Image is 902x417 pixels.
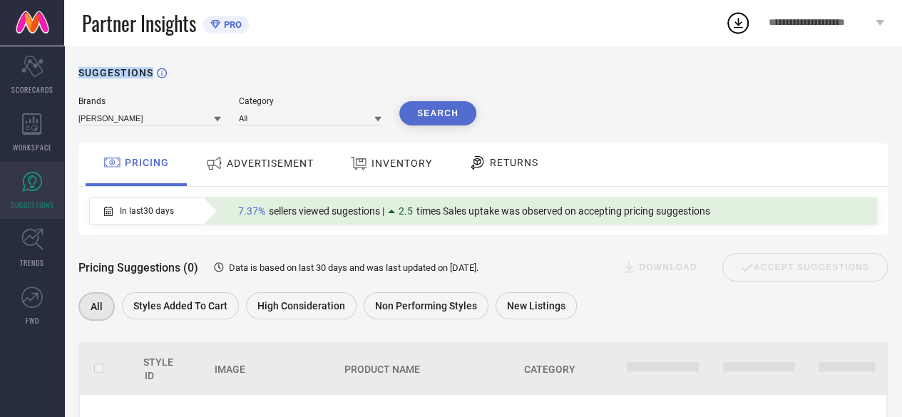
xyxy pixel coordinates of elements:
span: Product Name [344,364,420,375]
span: PRICING [125,157,169,168]
span: Styles Added To Cart [133,300,227,312]
span: SUGGESTIONS [11,200,54,210]
span: Partner Insights [82,9,196,38]
span: Category [524,364,575,375]
span: 2.5 [399,205,413,217]
h1: SUGGESTIONS [78,67,153,78]
span: Non Performing Styles [375,300,477,312]
span: Style Id [143,356,173,381]
div: Brands [78,96,221,106]
span: PRO [220,19,242,30]
span: TRENDS [20,257,44,268]
span: Image [215,364,245,375]
span: All [91,301,103,312]
span: WORKSPACE [13,142,52,153]
span: New Listings [507,300,565,312]
span: High Consideration [257,300,345,312]
span: 7.37% [238,205,265,217]
span: RETURNS [490,157,538,168]
span: SCORECARDS [11,84,53,95]
span: FWD [26,315,39,326]
span: times Sales uptake was observed on accepting pricing suggestions [416,205,710,217]
span: ADVERTISEMENT [227,158,314,169]
div: Category [239,96,381,106]
span: sellers viewed sugestions | [269,205,384,217]
button: Search [399,101,476,125]
div: Open download list [725,10,751,36]
span: Pricing Suggestions (0) [78,261,198,274]
div: Percentage of sellers who have viewed suggestions for the current Insight Type [231,202,717,220]
span: In last 30 days [120,206,174,216]
div: Accept Suggestions [722,253,888,282]
span: Data is based on last 30 days and was last updated on [DATE] . [229,262,478,273]
span: INVENTORY [371,158,432,169]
